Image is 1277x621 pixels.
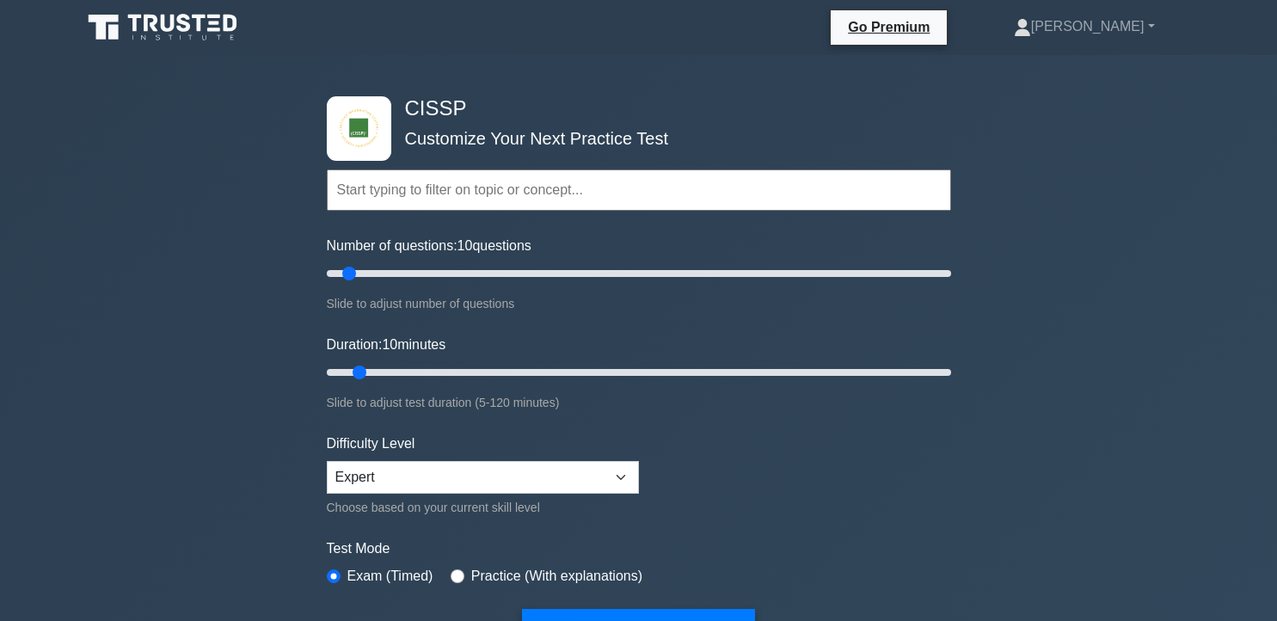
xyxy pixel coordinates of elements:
div: Slide to adjust number of questions [327,293,951,314]
h4: CISSP [398,96,867,121]
label: Duration: minutes [327,335,446,355]
a: Go Premium [838,16,940,38]
div: Slide to adjust test duration (5-120 minutes) [327,392,951,413]
label: Practice (With explanations) [471,566,642,587]
div: Choose based on your current skill level [327,497,639,518]
label: Difficulty Level [327,433,415,454]
a: [PERSON_NAME] [973,9,1196,44]
label: Test Mode [327,538,951,559]
span: 10 [382,337,397,352]
label: Exam (Timed) [347,566,433,587]
span: 10 [457,238,473,253]
label: Number of questions: questions [327,236,531,256]
input: Start typing to filter on topic or concept... [327,169,951,211]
